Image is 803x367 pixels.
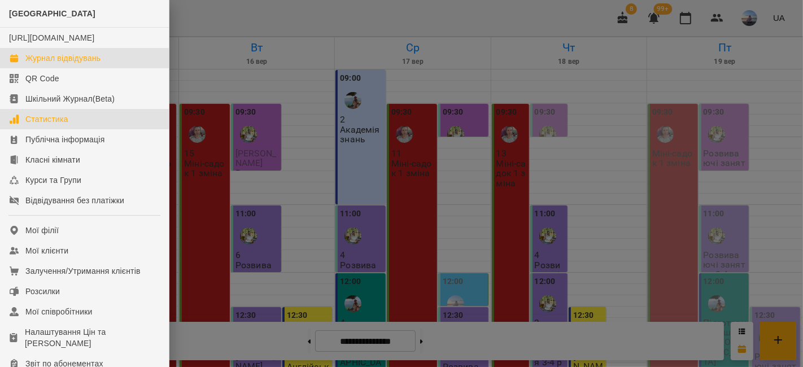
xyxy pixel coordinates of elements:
[25,326,160,349] div: Налаштування Цін та [PERSON_NAME]
[25,154,80,165] div: Класні кімнати
[25,265,141,277] div: Залучення/Утримання клієнтів
[9,9,95,18] span: [GEOGRAPHIC_DATA]
[9,33,94,42] a: [URL][DOMAIN_NAME]
[25,113,68,125] div: Статистика
[25,134,104,145] div: Публічна інформація
[25,174,81,186] div: Курси та Групи
[25,73,59,84] div: QR Code
[25,245,68,256] div: Мої клієнти
[25,195,124,206] div: Відвідування без платіжки
[25,225,59,236] div: Мої філії
[25,93,115,104] div: Шкільний Журнал(Beta)
[25,53,101,64] div: Журнал відвідувань
[25,286,60,297] div: Розсилки
[25,306,93,317] div: Мої співробітники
